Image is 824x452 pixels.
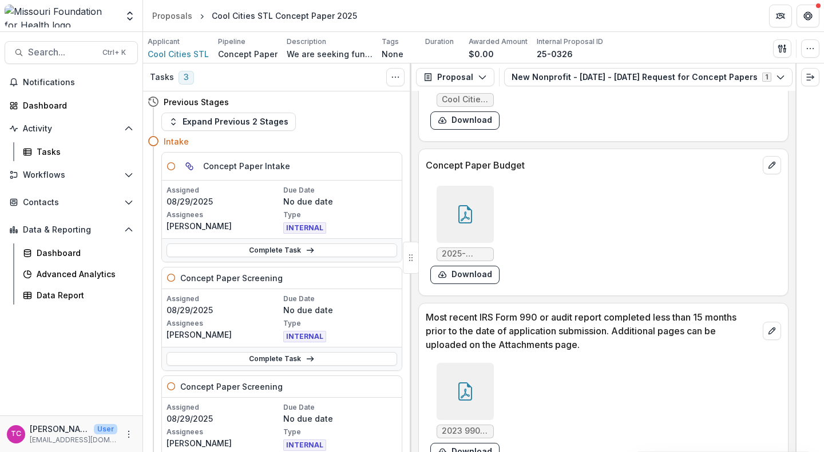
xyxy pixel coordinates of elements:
[287,48,373,60] p: We are seeking funds for the next four years to convene state and local elected officials in the ...
[167,304,281,316] p: 08/29/2025
[283,427,398,437] p: Type
[763,156,781,174] button: edit
[442,249,489,259] span: 2025-CCSTL-Health-Equity-Fund-Concept-Paper-Budget - MFH -CCSTL.pdf
[537,37,603,47] p: Internal Proposal ID
[430,266,500,284] button: download-form-response
[763,322,781,340] button: edit
[18,286,138,305] a: Data Report
[122,5,138,27] button: Open entity switcher
[442,426,489,436] span: 2023 990 - [US_STATE] Coalition.pdf
[94,424,117,434] p: User
[18,243,138,262] a: Dashboard
[161,113,296,131] button: Expand Previous 2 Stages
[37,268,129,280] div: Advanced Analytics
[30,435,117,445] p: [EMAIL_ADDRESS][DOMAIN_NAME]
[5,73,138,91] button: Notifications
[180,272,283,284] h5: Concept Paper Screening
[5,41,138,64] button: Search...
[122,427,136,441] button: More
[164,135,189,147] h4: Intake
[167,402,281,413] p: Assigned
[386,68,405,86] button: Toggle View Cancelled Tasks
[382,48,403,60] p: None
[283,318,398,329] p: Type
[167,329,281,341] p: [PERSON_NAME]
[430,186,500,284] div: 2025-CCSTL-Health-Equity-Fund-Concept-Paper-Budget - MFH -CCSTL.pdfdownload-form-response
[23,198,120,207] span: Contacts
[283,294,398,304] p: Due Date
[283,304,398,316] p: No due date
[11,430,21,438] div: Tori Cope
[283,439,326,451] span: INTERNAL
[283,210,398,220] p: Type
[382,37,399,47] p: Tags
[469,37,528,47] p: Awarded Amount
[167,210,281,220] p: Assignees
[23,99,129,111] div: Dashboard
[425,37,454,47] p: Duration
[203,160,290,172] h5: Concept Paper Intake
[5,96,138,115] a: Dashboard
[218,37,245,47] p: Pipeline
[167,413,281,425] p: 08/29/2025
[469,48,494,60] p: $0.00
[283,195,398,207] p: No due date
[180,381,283,393] h5: Concept Paper Screening
[5,193,138,211] button: Open Contacts
[164,96,229,108] h4: Previous Stages
[28,47,96,58] span: Search...
[283,331,326,342] span: INTERNAL
[167,243,397,257] a: Complete Task
[23,78,133,87] span: Notifications
[5,119,138,138] button: Open Activity
[537,48,573,60] p: 25-0326
[5,166,138,184] button: Open Workflows
[23,225,120,235] span: Data & Reporting
[167,318,281,329] p: Assignees
[148,37,180,47] p: Applicant
[430,111,500,130] button: download-form-response
[18,142,138,161] a: Tasks
[283,222,326,234] span: INTERNAL
[416,68,494,86] button: Proposal
[442,95,489,105] span: Cool Cities STL Concept Paper 2025.pdf
[148,7,197,24] a: Proposals
[100,46,128,59] div: Ctrl + K
[426,158,758,172] p: Concept Paper Budget
[769,5,792,27] button: Partners
[5,221,138,239] button: Open Data & Reporting
[218,48,278,60] p: Concept Paper
[37,247,129,259] div: Dashboard
[167,220,281,232] p: [PERSON_NAME]
[801,68,819,86] button: Expand right
[504,68,793,86] button: New Nonprofit - [DATE] - [DATE] Request for Concept Papers1
[37,146,129,158] div: Tasks
[152,10,192,22] div: Proposals
[283,413,398,425] p: No due date
[148,48,209,60] a: Cool Cities STL
[167,437,281,449] p: [PERSON_NAME]
[30,423,89,435] p: [PERSON_NAME]
[797,5,819,27] button: Get Help
[426,310,758,351] p: Most recent IRS Form 990 or audit report completed less than 15 months prior to the date of appli...
[150,73,174,82] h3: Tasks
[283,185,398,195] p: Due Date
[23,124,120,134] span: Activity
[180,157,199,175] button: View dependent tasks
[18,265,138,283] a: Advanced Analytics
[148,7,362,24] nav: breadcrumb
[37,289,129,301] div: Data Report
[287,37,326,47] p: Description
[167,427,281,437] p: Assignees
[283,402,398,413] p: Due Date
[167,294,281,304] p: Assigned
[5,5,117,27] img: Missouri Foundation for Health logo
[179,71,194,85] span: 3
[167,352,397,366] a: Complete Task
[212,10,357,22] div: Cool Cities STL Concept Paper 2025
[23,170,120,180] span: Workflows
[167,195,281,207] p: 08/29/2025
[167,185,281,195] p: Assigned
